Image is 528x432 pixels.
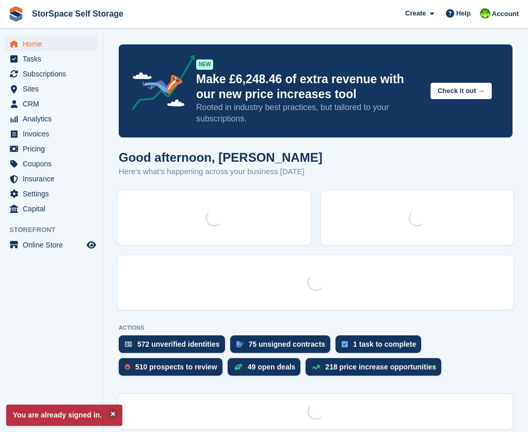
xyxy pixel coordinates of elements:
a: menu [5,52,98,66]
span: Invoices [23,127,85,141]
a: menu [5,112,98,126]
a: 572 unverified identities [119,335,230,358]
p: ACTIONS [119,325,513,331]
span: CRM [23,97,85,111]
a: menu [5,67,98,81]
span: Coupons [23,157,85,171]
a: menu [5,238,98,252]
h1: Good afternoon, [PERSON_NAME] [119,150,323,164]
img: stora-icon-8386f47178a22dfd0bd8f6a31ec36ba5ce8667c1dd55bd0f319d3a0aa187defe.svg [8,6,24,22]
span: Create [405,8,426,19]
span: Tasks [23,52,85,66]
p: Make £6,248.46 of extra revenue with our new price increases tool [196,72,422,102]
button: Check it out → [430,83,492,100]
span: Subscriptions [23,67,85,81]
a: menu [5,202,98,216]
a: 510 prospects to review [119,358,228,381]
img: prospect-51fa495bee0391a8d652442698ab0144808aea92771e9ea1ae160a38d050c398.svg [125,364,130,370]
span: Analytics [23,112,85,126]
img: paul catt [480,8,490,19]
p: You are already signed in. [6,405,122,426]
div: 75 unsigned contracts [249,340,326,348]
img: price_increase_opportunities-93ffe204e8149a01c8c9dc8f82e8f89637d9d84a8eef4429ea346261dce0b2c0.svg [312,365,320,369]
span: Help [456,8,471,19]
div: 1 task to complete [353,340,416,348]
a: menu [5,172,98,186]
span: Home [23,37,85,51]
a: StorSpace Self Storage [28,5,127,22]
div: 572 unverified identities [137,340,220,348]
a: menu [5,187,98,201]
img: verify_identity-adf6edd0f0f0b5bbfe63781bf79b02c33cf7c696d77639b501bdc392416b5a36.svg [125,341,132,347]
span: Capital [23,202,85,216]
a: 75 unsigned contracts [230,335,336,358]
span: Account [492,9,519,19]
a: Preview store [85,239,98,251]
img: contract_signature_icon-13c848040528278c33f63329250d36e43548de30e8caae1d1a13099fd9432cc5.svg [236,341,244,347]
p: Rooted in industry best practices, but tailored to your subscriptions. [196,102,422,125]
img: task-75834270c22a3079a89374b754ae025e5fb1db73e45f91037f5363f120a921f8.svg [342,341,348,347]
a: menu [5,157,98,171]
img: deal-1b604bf984904fb50ccaf53a9ad4b4a5d6e5aea283cecdc64d6e3604feb123c2.svg [234,363,243,371]
span: Insurance [23,172,85,186]
div: 510 prospects to review [135,363,217,371]
img: price-adjustments-announcement-icon-8257ccfd72463d97f412b2fc003d46551f7dbcb40ab6d574587a9cd5c0d94... [123,55,196,114]
a: menu [5,97,98,111]
span: Settings [23,187,85,201]
div: 218 price increase opportunities [325,363,436,371]
a: menu [5,82,98,96]
a: 49 open deals [228,358,306,381]
p: Here's what's happening across your business [DATE] [119,166,323,178]
div: 49 open deals [248,363,296,371]
a: menu [5,127,98,141]
a: menu [5,142,98,156]
div: NEW [196,59,213,70]
span: Storefront [9,225,103,235]
a: 1 task to complete [335,335,426,358]
a: 218 price increase opportunities [306,358,446,381]
a: menu [5,37,98,51]
span: Sites [23,82,85,96]
span: Online Store [23,238,85,252]
span: Pricing [23,142,85,156]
